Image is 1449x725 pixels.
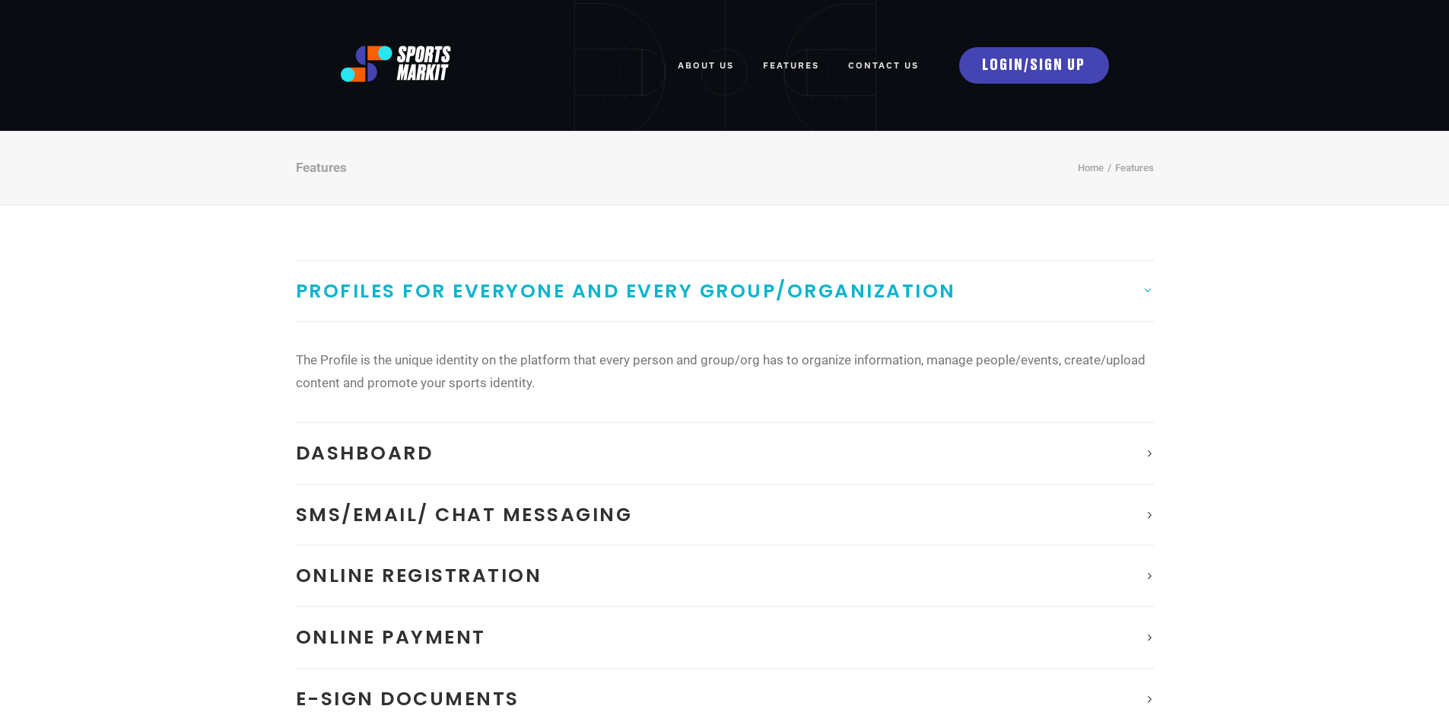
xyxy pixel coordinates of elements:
a: Online Registration [296,545,1154,606]
div: Features [296,159,347,176]
span: Profiles for Everyone and Every Group/Organization [296,278,956,304]
span: Dashboard [296,440,434,466]
a: ABOUT US [678,49,734,82]
a: LOGIN/SIGN UP [959,47,1109,84]
a: Contact Us [848,49,919,82]
li: Features [1104,160,1154,177]
img: logo [341,46,452,82]
a: Online Payment [296,607,1154,668]
a: SMS/Email/ Chat Messaging [296,485,1154,545]
span: Online Registration [296,562,542,589]
a: Dashboard [296,423,1154,484]
a: Profiles for Everyone and Every Group/Organization [296,261,1154,322]
a: FEATURES [763,49,819,82]
span: E-Sign documents [296,685,520,712]
span: Online Payment [296,624,486,650]
a: Home [1078,162,1104,173]
span: SMS/Email/ Chat Messaging [296,501,633,528]
p: The Profile is the unique identity on the platform that every person and group/org has to organiz... [296,349,1154,395]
